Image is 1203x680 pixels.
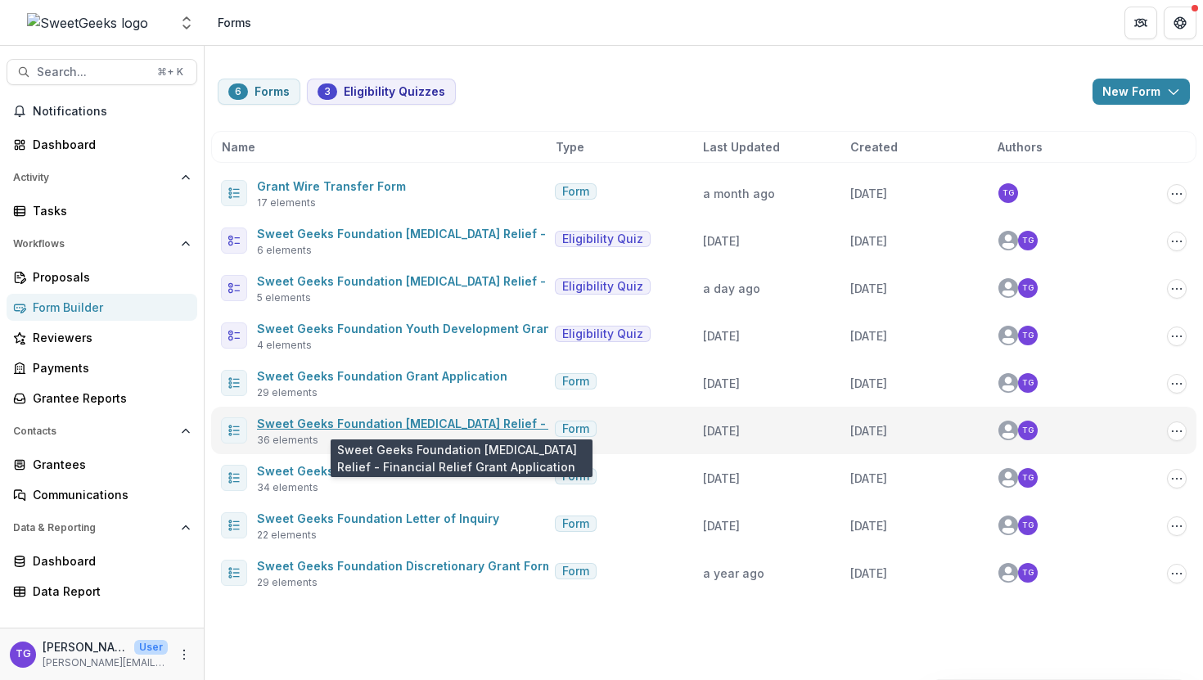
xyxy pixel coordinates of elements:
[235,86,241,97] span: 6
[998,373,1018,393] svg: avatar
[257,528,317,543] span: 22 elements
[7,98,197,124] button: Notifications
[174,645,194,664] button: More
[33,583,184,600] div: Data Report
[33,390,184,407] div: Grantee Reports
[257,369,507,383] a: Sweet Geeks Foundation Grant Application
[7,547,197,574] a: Dashboard
[998,278,1018,298] svg: avatar
[7,294,197,321] a: Form Builder
[33,359,184,376] div: Payments
[703,566,764,580] span: a year ago
[33,105,191,119] span: Notifications
[13,172,174,183] span: Activity
[16,649,31,660] div: Theresa Gartland
[43,638,128,655] p: [PERSON_NAME]
[998,231,1018,250] svg: avatar
[7,385,197,412] a: Grantee Reports
[13,426,174,437] span: Contacts
[703,187,775,200] span: a month ago
[257,338,312,353] span: 4 elements
[33,202,184,219] div: Tasks
[257,559,552,573] a: Sweet Geeks Foundation Discretionary Grant Form
[257,322,610,335] a: Sweet Geeks Foundation Youth Development Grant Eligibility
[1022,474,1034,482] div: Theresa Gartland
[257,196,316,210] span: 17 elements
[7,263,197,290] a: Proposals
[703,138,780,155] span: Last Updated
[703,281,760,295] span: a day ago
[998,468,1018,488] svg: avatar
[211,11,258,34] nav: breadcrumb
[562,470,589,484] span: Form
[703,234,740,248] span: [DATE]
[1022,236,1034,245] div: Theresa Gartland
[703,376,740,390] span: [DATE]
[27,13,148,33] img: SweetGeeks logo
[134,640,168,655] p: User
[850,187,887,200] span: [DATE]
[37,65,147,79] span: Search...
[218,79,300,105] button: Forms
[562,327,643,341] span: Eligibility Quiz
[307,79,456,105] button: Eligibility Quizzes
[257,227,705,241] a: Sweet Geeks Foundation [MEDICAL_DATA] Relief - Experience Grant Eligibility
[1124,7,1157,39] button: Partners
[154,63,187,81] div: ⌘ + K
[1022,379,1034,387] div: Theresa Gartland
[1093,79,1190,105] button: New Form
[998,421,1018,440] svg: avatar
[7,481,197,508] a: Communications
[257,179,406,193] a: Grant Wire Transfer Form
[13,238,174,250] span: Workflows
[7,451,197,478] a: Grantees
[556,138,584,155] span: Type
[562,185,589,199] span: Form
[257,575,318,590] span: 29 elements
[257,417,744,430] a: Sweet Geeks Foundation [MEDICAL_DATA] Relief - Financial Relief Grant Application
[562,375,589,389] span: Form
[1167,469,1187,489] button: Options
[850,329,887,343] span: [DATE]
[222,138,255,155] span: Name
[1167,279,1187,299] button: Options
[562,517,589,531] span: Form
[7,231,197,257] button: Open Workflows
[998,326,1018,345] svg: avatar
[998,138,1043,155] span: Authors
[1022,284,1034,292] div: Theresa Gartland
[1167,421,1187,441] button: Options
[7,515,197,541] button: Open Data & Reporting
[33,552,184,570] div: Dashboard
[562,232,643,246] span: Eligibility Quiz
[1167,232,1187,251] button: Options
[257,480,318,495] span: 34 elements
[850,234,887,248] span: [DATE]
[562,280,643,294] span: Eligibility Quiz
[324,86,331,97] span: 3
[257,290,311,305] span: 5 elements
[850,138,898,155] span: Created
[7,197,197,224] a: Tasks
[257,274,730,288] a: Sweet Geeks Foundation [MEDICAL_DATA] Relief - Financial Relief Grant Eligibility
[7,324,197,351] a: Reviewers
[1002,189,1014,197] div: Theresa Gartland
[850,376,887,390] span: [DATE]
[1167,326,1187,346] button: Options
[257,511,499,525] a: Sweet Geeks Foundation Letter of Inquiry
[43,655,168,670] p: [PERSON_NAME][EMAIL_ADDRESS][DOMAIN_NAME]
[33,456,184,473] div: Grantees
[703,471,740,485] span: [DATE]
[1022,569,1034,577] div: Theresa Gartland
[257,433,318,448] span: 36 elements
[257,464,719,478] a: Sweet Geeks Foundation [MEDICAL_DATA] Relief - Experience Grant Application
[33,299,184,316] div: Form Builder
[1022,426,1034,435] div: Theresa Gartland
[33,329,184,346] div: Reviewers
[1167,374,1187,394] button: Options
[998,516,1018,535] svg: avatar
[7,578,197,605] a: Data Report
[703,329,740,343] span: [DATE]
[7,418,197,444] button: Open Contacts
[175,7,198,39] button: Open entity switcher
